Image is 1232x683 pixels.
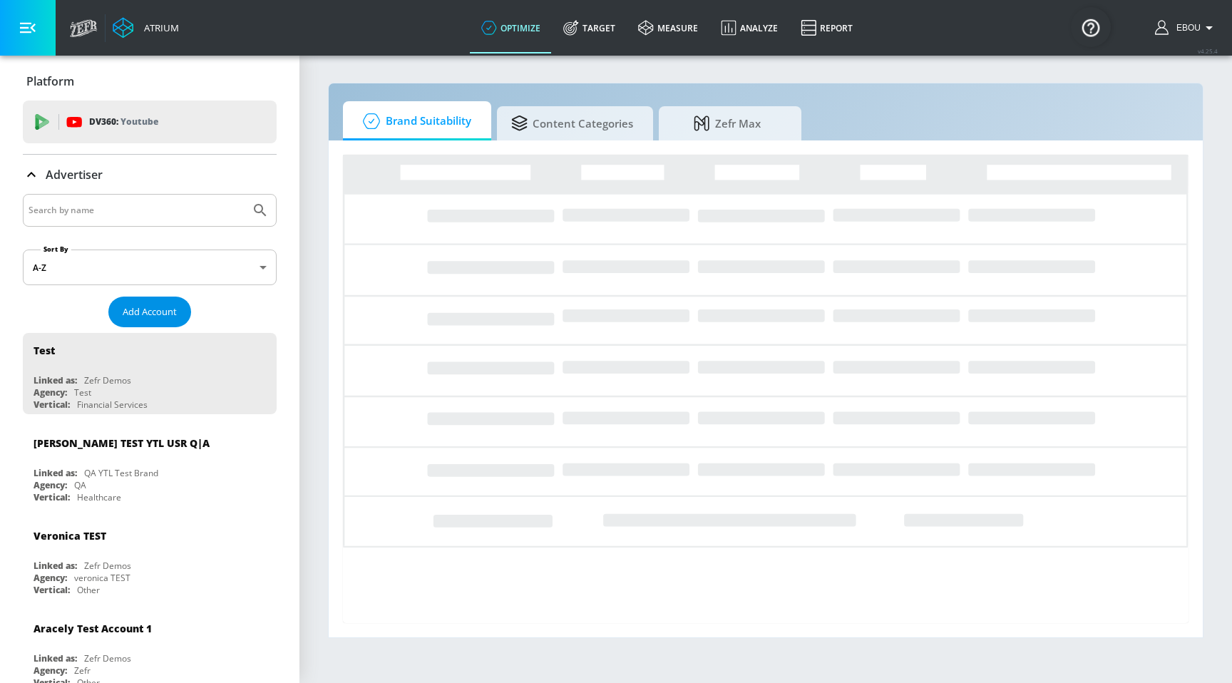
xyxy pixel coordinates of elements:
[26,73,74,89] p: Platform
[34,560,77,572] div: Linked as:
[34,622,152,635] div: Aracely Test Account 1
[1155,19,1218,36] button: Ebou
[552,2,627,53] a: Target
[34,491,70,503] div: Vertical:
[34,572,67,584] div: Agency:
[77,584,100,596] div: Other
[511,106,633,140] span: Content Categories
[138,21,179,34] div: Atrium
[74,479,86,491] div: QA
[34,386,67,399] div: Agency:
[113,17,179,38] a: Atrium
[23,250,277,285] div: A-Z
[29,201,245,220] input: Search by name
[84,560,131,572] div: Zefr Demos
[23,155,277,195] div: Advertiser
[34,467,77,479] div: Linked as:
[123,304,177,320] span: Add Account
[1198,47,1218,55] span: v 4.25.4
[23,426,277,507] div: [PERSON_NAME] TEST YTL USR Q|ALinked as:QA YTL Test BrandAgency:QAVertical:Healthcare
[23,61,277,101] div: Platform
[34,479,67,491] div: Agency:
[673,106,781,140] span: Zefr Max
[23,333,277,414] div: TestLinked as:Zefr DemosAgency:TestVertical:Financial Services
[23,518,277,600] div: Veronica TESTLinked as:Zefr DemosAgency:veronica TESTVertical:Other
[77,491,121,503] div: Healthcare
[41,245,71,254] label: Sort By
[1171,23,1201,33] span: login as: ebou.njie@zefr.com
[357,104,471,138] span: Brand Suitability
[1071,7,1111,47] button: Open Resource Center
[34,344,55,357] div: Test
[84,467,158,479] div: QA YTL Test Brand
[34,374,77,386] div: Linked as:
[34,652,77,664] div: Linked as:
[89,114,158,130] p: DV360:
[34,436,210,450] div: [PERSON_NAME] TEST YTL USR Q|A
[34,399,70,411] div: Vertical:
[789,2,864,53] a: Report
[46,167,103,183] p: Advertiser
[84,652,131,664] div: Zefr Demos
[709,2,789,53] a: Analyze
[77,399,148,411] div: Financial Services
[74,386,91,399] div: Test
[74,664,91,677] div: Zefr
[23,101,277,143] div: DV360: Youtube
[34,664,67,677] div: Agency:
[108,297,191,327] button: Add Account
[34,584,70,596] div: Vertical:
[470,2,552,53] a: optimize
[74,572,130,584] div: veronica TEST
[84,374,131,386] div: Zefr Demos
[120,114,158,129] p: Youtube
[34,529,106,543] div: Veronica TEST
[627,2,709,53] a: measure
